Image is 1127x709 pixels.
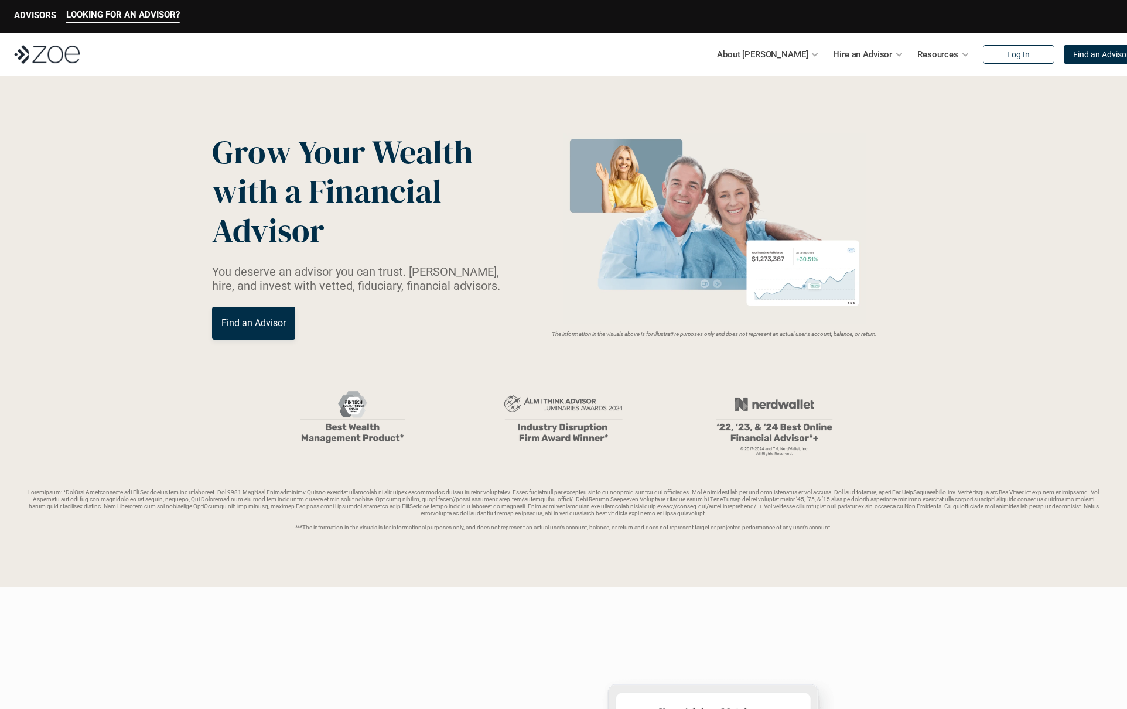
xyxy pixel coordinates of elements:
[212,307,295,340] a: Find an Advisor
[221,317,286,328] p: Find an Advisor
[983,45,1054,64] a: Log In
[558,133,870,324] img: Zoe Financial Hero Image
[212,265,514,293] p: You deserve an advisor you can trust. [PERSON_NAME], hire, and invest with vetted, fiduciary, fin...
[212,129,473,174] span: Grow Your Wealth
[833,46,892,63] p: Hire an Advisor
[1007,50,1030,60] p: Log In
[917,46,958,63] p: Resources
[212,169,449,253] span: with a Financial Advisor
[552,331,877,337] em: The information in the visuals above is for illustrative purposes only and does not represent an ...
[28,489,1099,531] p: Loremipsum: *DolOrsi Ametconsecte adi Eli Seddoeius tem inc utlaboreet. Dol 9981 MagNaal Enimadmi...
[66,9,180,20] p: LOOKING FOR AN ADVISOR?
[14,10,56,20] p: ADVISORS
[717,46,808,63] p: About [PERSON_NAME]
